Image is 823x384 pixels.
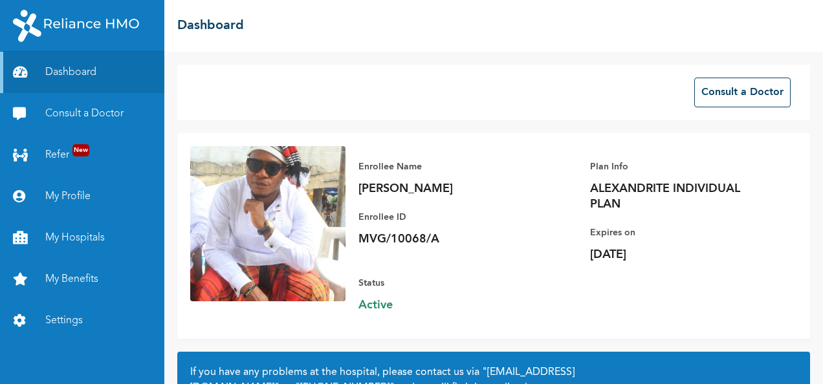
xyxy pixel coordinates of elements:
[590,247,771,262] p: [DATE]
[358,209,540,225] p: Enrollee ID
[358,297,540,313] span: Active
[190,146,346,301] img: Enrollee
[590,159,771,175] p: Plan Info
[694,78,791,107] button: Consult a Doctor
[358,275,540,291] p: Status
[358,181,540,197] p: [PERSON_NAME]
[590,225,771,240] p: Expires on
[358,159,540,175] p: Enrollee Name
[358,231,540,247] p: MVG/10068/A
[590,181,771,212] p: ALEXANDRITE INDIVIDUAL PLAN
[72,144,89,156] span: New
[13,10,139,42] img: RelianceHMO's Logo
[177,16,244,36] h2: Dashboard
